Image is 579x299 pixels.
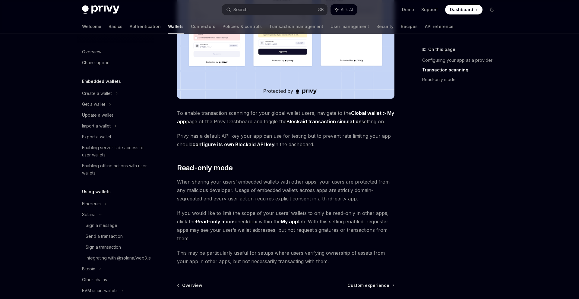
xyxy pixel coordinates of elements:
strong: Read-only mode [196,219,235,225]
a: Dashboard [445,5,482,14]
a: Security [376,19,394,34]
div: Create a wallet [82,90,112,97]
span: Dashboard [450,7,473,13]
div: Search... [233,6,250,13]
span: Read-only mode [177,163,233,173]
a: Authentication [130,19,161,34]
a: My app [281,219,298,225]
strong: Blockaid transaction simulation [286,118,362,124]
a: Sign a message [77,220,154,231]
a: Welcome [82,19,101,34]
a: Basics [109,19,122,34]
div: Overview [82,48,101,55]
span: To enable transaction scanning for your global wallet users, navigate to the page of the Privy Da... [177,109,394,126]
div: Ethereum [82,200,101,207]
img: dark logo [82,5,119,14]
div: Enabling server-side access to user wallets [82,144,151,159]
a: Enabling server-side access to user wallets [77,142,154,160]
div: Solana [82,211,96,218]
div: Export a wallet [82,133,111,140]
span: Custom experience [347,282,389,288]
span: This may be particularly useful for setups where users verifying ownership of assets from your ap... [177,249,394,266]
button: Toggle dark mode [487,5,497,14]
div: Other chains [82,276,107,283]
span: Ask AI [341,7,353,13]
span: If you would like to limit the scope of your users’ wallets to only be read-only in other apps, c... [177,209,394,243]
div: Import a wallet [82,122,111,130]
a: Connectors [191,19,215,34]
span: On this page [428,46,455,53]
a: Custom experience [347,282,394,288]
a: Recipes [401,19,418,34]
a: Other chains [77,274,154,285]
a: Support [421,7,438,13]
a: Global wallet > My app [177,110,394,125]
div: Sign a message [86,222,117,229]
div: Update a wallet [82,112,113,119]
a: Overview [77,46,154,57]
a: User management [331,19,369,34]
a: Configuring your app as a provider [422,55,502,65]
div: Get a wallet [82,101,105,108]
a: Transaction management [269,19,323,34]
a: Transaction scanning [422,65,502,75]
a: Update a wallet [77,110,154,121]
div: Send a transaction [86,233,123,240]
div: EVM smart wallets [82,287,118,294]
h5: Using wallets [82,188,111,195]
a: Send a transaction [77,231,154,242]
div: Sign a transaction [86,244,121,251]
a: Policies & controls [223,19,262,34]
div: Bitcoin [82,265,95,272]
span: When sharing your users’ embedded wallets with other apps, your users are protected from any mali... [177,178,394,203]
span: ⌘ K [318,7,324,12]
div: Enabling offline actions with user wallets [82,162,151,177]
h5: Embedded wallets [82,78,121,85]
a: Integrating with @solana/web3.js [77,253,154,263]
a: API reference [425,19,454,34]
a: Chain support [77,57,154,68]
a: Demo [402,7,414,13]
button: Search...⌘K [222,4,327,15]
strong: configure its own Blockaid API key [192,141,274,147]
a: Sign a transaction [77,242,154,253]
span: Overview [182,282,202,288]
a: Wallets [168,19,184,34]
a: Export a wallet [77,131,154,142]
div: Integrating with @solana/web3.js [86,254,151,262]
a: Read-only mode [422,75,502,84]
a: Overview [178,282,202,288]
div: Chain support [82,59,110,66]
span: Privy has a default API key your app can use for testing but to prevent rate limiting your app sh... [177,132,394,149]
a: Enabling offline actions with user wallets [77,160,154,178]
button: Ask AI [331,4,357,15]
